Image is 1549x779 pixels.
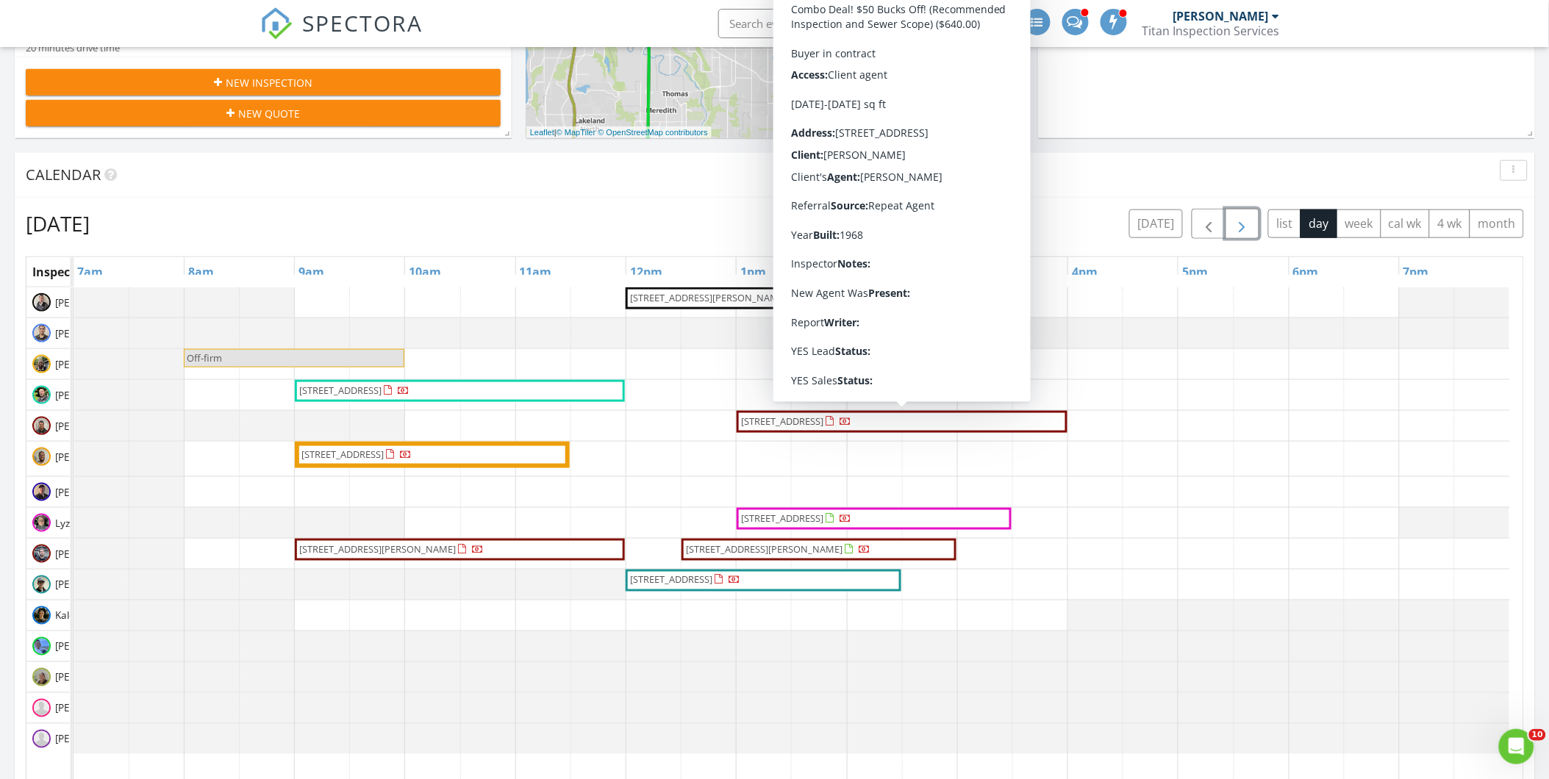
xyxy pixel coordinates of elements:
[52,295,135,310] span: [PERSON_NAME]
[958,260,991,284] a: 3pm
[32,386,51,404] img: 83a25c15b4264901a24018c7028b596c.jpeg
[598,128,708,137] a: © OpenStreetMap contributors
[741,414,823,428] span: [STREET_ADDRESS]
[32,324,51,342] img: 998c2168e8fd46ea80c2f1bd17e61d14.jpeg
[737,260,770,284] a: 1pm
[686,542,843,556] span: [STREET_ADDRESS][PERSON_NAME]
[26,209,90,238] h2: [DATE]
[405,260,445,284] a: 10am
[1226,209,1260,239] button: Next day
[52,419,135,434] span: [PERSON_NAME]
[1289,260,1323,284] a: 6pm
[260,7,293,40] img: The Best Home Inspection Software - Spectora
[52,357,135,372] span: [PERSON_NAME]
[32,668,51,686] img: img_6166.jpeg
[1400,260,1433,284] a: 7pm
[1337,209,1381,238] button: week
[26,41,120,55] div: 20 minutes drive time
[32,606,51,625] img: img_3076.jpeg
[299,542,456,556] span: [STREET_ADDRESS][PERSON_NAME]
[1268,209,1301,238] button: list
[52,516,104,531] span: Lyz Cover
[1429,209,1470,238] button: 4 wk
[295,260,328,284] a: 9am
[52,578,135,592] span: [PERSON_NAME]
[626,260,666,284] a: 12pm
[52,547,135,561] span: [PERSON_NAME]
[187,351,222,365] span: Off-firm
[557,128,596,137] a: © MapTiler
[52,388,135,403] span: [PERSON_NAME]
[526,126,712,139] div: |
[26,100,501,126] button: New Quote
[303,7,423,38] span: SPECTORA
[52,701,135,716] span: [PERSON_NAME]
[52,732,135,747] span: [PERSON_NAME]
[26,69,501,96] button: New Inspection
[32,699,51,717] img: default-user-f0147aede5fd5fa78ca7ade42f37bd4542148d508eef1c3d3ea960f66861d68b.jpg
[299,384,382,397] span: [STREET_ADDRESS]
[52,670,135,685] span: [PERSON_NAME]
[630,291,787,304] span: [STREET_ADDRESS][PERSON_NAME]
[530,128,554,137] a: Leaflet
[1068,260,1101,284] a: 4pm
[32,514,51,532] img: 1e8f764f340c4791914931db194646f5.jpeg
[26,55,120,69] div: 9.6 miles
[52,450,135,464] span: [PERSON_NAME]
[1499,729,1534,764] iframe: Intercom live chat
[1381,209,1431,238] button: cal wk
[26,165,101,184] span: Calendar
[74,260,107,284] a: 7am
[32,483,51,501] img: img_7612.jpg
[1173,9,1269,24] div: [PERSON_NAME]
[52,485,135,500] span: [PERSON_NAME]
[32,293,51,312] img: d116c66932d745a8abd0420c78ffe4f6.jpeg
[32,637,51,656] img: img_3391.png
[1142,24,1280,38] div: Titan Inspection Services
[32,355,51,373] img: ab7315192ae64021a741a01fc51364ee.jpeg
[52,639,135,654] span: [PERSON_NAME]
[32,448,51,466] img: 73665904096__773dd0adee3e401a87ea0e4b6e93718f.jpeg
[741,511,823,525] span: [STREET_ADDRESS]
[52,326,135,341] span: [PERSON_NAME]
[226,75,312,90] span: New Inspection
[967,58,976,67] div: 26830 230th PL SE, Maple Valley WA 98038
[1129,209,1183,238] button: [DATE]
[32,545,51,563] img: img_0723.jpeg
[32,730,51,748] img: default-user-f0147aede5fd5fa78ca7ade42f37bd4542148d508eef1c3d3ea960f66861d68b.jpg
[238,106,300,121] span: New Quote
[516,260,556,284] a: 11am
[848,260,881,284] a: 2pm
[185,260,218,284] a: 8am
[1301,209,1337,238] button: day
[630,573,712,586] span: [STREET_ADDRESS]
[1470,209,1524,238] button: month
[1192,209,1226,239] button: Previous day
[260,20,423,51] a: SPECTORA
[32,417,51,435] img: img_2130.jpeg
[32,264,93,280] span: Inspectors
[1178,260,1212,284] a: 5pm
[52,609,108,623] span: Kaleb Roof
[718,9,1012,38] input: Search everything...
[32,575,51,594] img: img_4063.jpg
[301,448,384,461] span: [STREET_ADDRESS]
[1529,729,1546,741] span: 10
